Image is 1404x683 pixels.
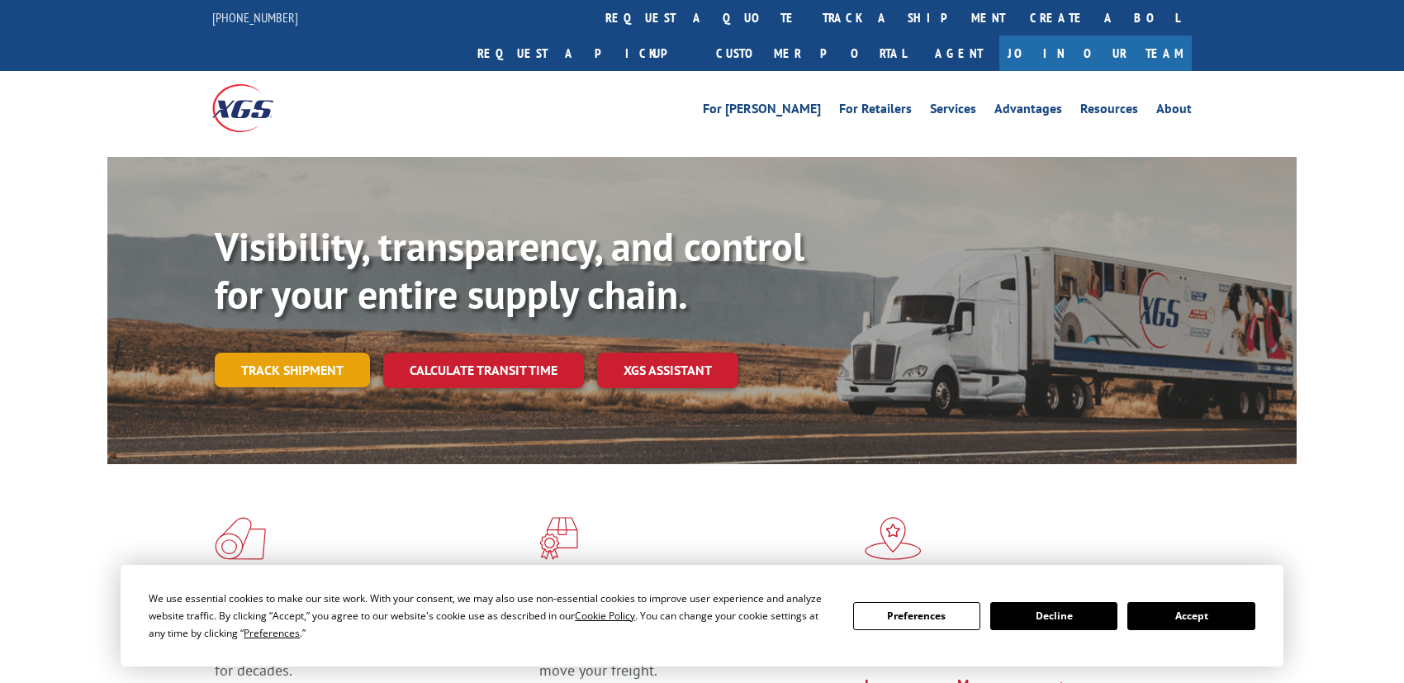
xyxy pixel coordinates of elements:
img: xgs-icon-flagship-distribution-model-red [865,517,922,560]
a: Agent [918,36,999,71]
b: Visibility, transparency, and control for your entire supply chain. [215,221,804,320]
img: xgs-icon-focused-on-flooring-red [539,517,578,560]
div: We use essential cookies to make our site work. With your consent, we may also use non-essential ... [149,590,832,642]
span: Preferences [244,626,300,640]
a: Join Our Team [999,36,1192,71]
a: For Retailers [839,102,912,121]
div: Cookie Consent Prompt [121,565,1283,666]
a: Resources [1080,102,1138,121]
a: Customer Portal [704,36,918,71]
a: XGS ASSISTANT [597,353,738,388]
a: About [1156,102,1192,121]
span: Cookie Policy [575,609,635,623]
a: Services [930,102,976,121]
button: Decline [990,602,1117,630]
a: Advantages [994,102,1062,121]
span: As an industry carrier of choice, XGS has brought innovation and dedication to flooring logistics... [215,621,526,680]
img: xgs-icon-total-supply-chain-intelligence-red [215,517,266,560]
a: For [PERSON_NAME] [703,102,821,121]
a: Request a pickup [465,36,704,71]
button: Preferences [853,602,980,630]
button: Accept [1127,602,1255,630]
a: Track shipment [215,353,370,387]
a: Calculate transit time [383,353,584,388]
a: [PHONE_NUMBER] [212,9,298,26]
